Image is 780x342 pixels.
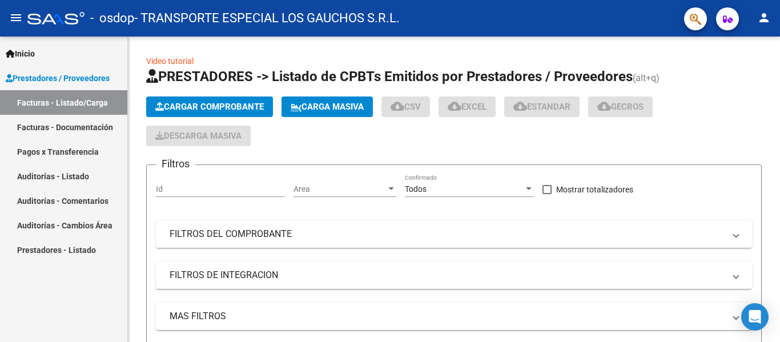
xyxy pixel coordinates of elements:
button: Cargar Comprobante [146,96,273,117]
span: Todos [405,184,427,194]
span: Estandar [513,102,570,112]
span: EXCEL [448,102,487,112]
span: Cargar Comprobante [155,102,264,112]
mat-icon: cloud_download [597,99,611,113]
span: Area [293,184,386,194]
button: Descarga Masiva [146,126,251,146]
mat-icon: menu [9,11,23,25]
a: Video tutorial [146,57,194,66]
mat-expansion-panel-header: FILTROS DE INTEGRACION [156,261,752,289]
button: CSV [381,96,430,117]
span: Gecros [597,102,644,112]
mat-icon: cloud_download [391,99,404,113]
mat-panel-title: MAS FILTROS [170,310,725,323]
mat-panel-title: FILTROS DE INTEGRACION [170,269,725,281]
button: EXCEL [439,96,496,117]
mat-expansion-panel-header: FILTROS DEL COMPROBANTE [156,220,752,248]
button: Gecros [588,96,653,117]
span: Descarga Masiva [155,131,242,141]
span: - TRANSPORTE ESPECIAL LOS GAUCHOS S.R.L. [134,6,400,31]
mat-expansion-panel-header: MAS FILTROS [156,303,752,330]
span: Inicio [6,47,35,60]
span: - osdop [90,6,134,31]
mat-icon: cloud_download [513,99,527,113]
mat-icon: person [757,11,771,25]
span: CSV [391,102,421,112]
span: Carga Masiva [291,102,364,112]
mat-panel-title: FILTROS DEL COMPROBANTE [170,228,725,240]
mat-icon: cloud_download [448,99,461,113]
span: (alt+q) [633,73,660,83]
h3: Filtros [156,156,195,172]
div: Open Intercom Messenger [741,303,769,331]
app-download-masive: Descarga masiva de comprobantes (adjuntos) [146,126,251,146]
span: Mostrar totalizadores [556,183,633,196]
span: Prestadores / Proveedores [6,72,110,85]
button: Estandar [504,96,580,117]
span: PRESTADORES -> Listado de CPBTs Emitidos por Prestadores / Proveedores [146,69,633,85]
button: Carga Masiva [282,96,373,117]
